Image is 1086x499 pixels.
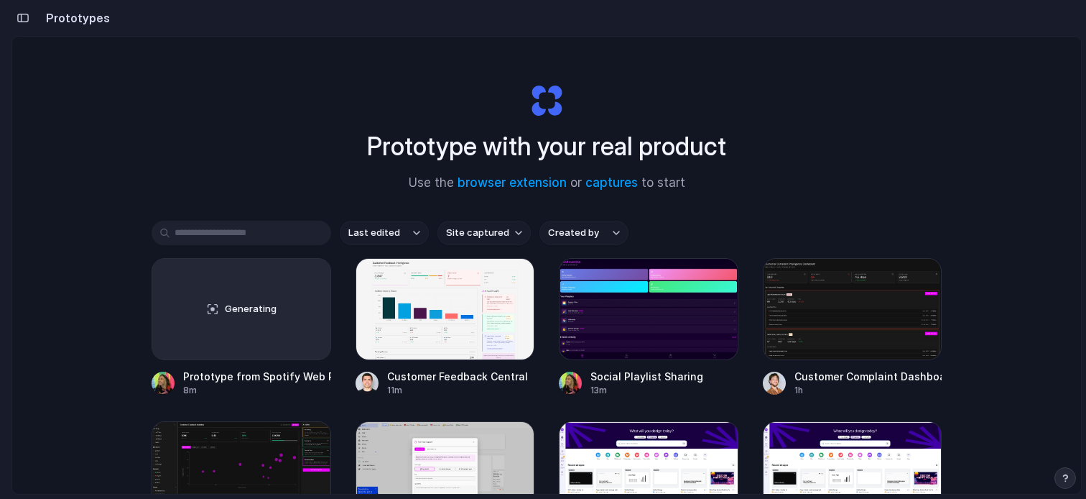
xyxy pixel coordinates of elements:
[348,226,400,240] span: Last edited
[559,258,738,397] a: Social Playlist SharingSocial Playlist Sharing13m
[794,384,942,397] div: 1h
[539,221,628,245] button: Created by
[763,258,942,397] a: Customer Complaint DashboardCustomer Complaint Dashboard1h
[548,226,599,240] span: Created by
[387,369,528,384] div: Customer Feedback Central
[409,174,685,193] span: Use the or to start
[225,302,277,316] span: Generating
[458,175,567,190] a: browser extension
[356,258,535,397] a: Customer Feedback CentralCustomer Feedback Central11m
[367,127,726,165] h1: Prototype with your real product
[183,369,331,384] div: Prototype from Spotify Web Player
[590,369,703,384] div: Social Playlist Sharing
[40,9,110,27] h2: Prototypes
[152,258,331,397] a: GeneratingPrototype from Spotify Web Player8m
[437,221,531,245] button: Site captured
[387,384,528,397] div: 11m
[340,221,429,245] button: Last edited
[446,226,509,240] span: Site captured
[585,175,638,190] a: captures
[590,384,703,397] div: 13m
[794,369,942,384] div: Customer Complaint Dashboard
[183,384,331,397] div: 8m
